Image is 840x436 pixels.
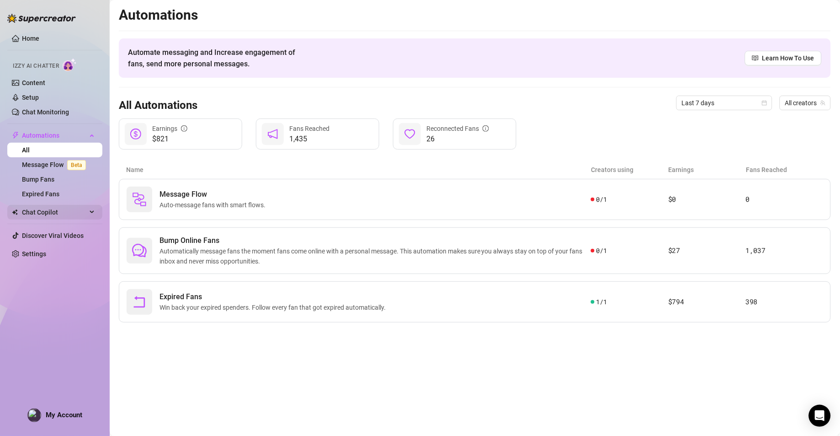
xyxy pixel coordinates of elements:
a: Bump Fans [22,176,54,183]
span: Win back your expired spenders. Follow every fan that got expired automatically. [159,302,389,312]
a: Message FlowBeta [22,161,90,168]
span: Beta [67,160,86,170]
span: dollar [130,129,141,140]
img: logo-BBDzfeDw.svg [7,14,76,23]
span: team [820,100,826,106]
span: Learn How To Use [762,53,814,63]
article: 1,037 [746,245,823,256]
div: Earnings [152,124,187,134]
span: heart [404,129,415,140]
span: info-circle [181,125,187,132]
span: 1,435 [289,134,330,145]
span: Izzy AI Chatter [13,62,59,70]
span: Expired Fans [159,291,389,302]
a: Learn How To Use [745,51,822,65]
article: $27 [668,245,745,256]
article: Fans Reached [746,165,824,175]
article: 398 [746,296,823,307]
span: 0 / 1 [596,246,607,256]
span: $821 [152,134,187,145]
h2: Automations [119,6,831,24]
a: Setup [22,94,39,101]
span: info-circle [483,125,489,132]
article: Name [126,165,591,175]
span: Fans Reached [289,125,330,132]
a: Chat Monitoring [22,108,69,116]
span: comment [132,243,147,258]
img: Chat Copilot [12,209,18,215]
div: Reconnected Fans [426,124,489,134]
span: Automations [22,128,87,143]
span: Automate messaging and Increase engagement of fans, send more personal messages. [128,47,304,70]
a: Settings [22,250,46,258]
span: Automatically message fans the moment fans come online with a personal message. This automation m... [159,246,591,266]
span: All creators [785,96,825,110]
a: Discover Viral Videos [22,232,84,239]
span: 1 / 1 [596,297,607,307]
article: $794 [668,296,745,307]
span: Auto-message fans with smart flows. [159,200,269,210]
span: Bump Online Fans [159,235,591,246]
span: Last 7 days [682,96,767,110]
a: Content [22,79,45,86]
a: All [22,146,30,154]
article: $0 [668,194,745,205]
span: Chat Copilot [22,205,87,220]
article: Creators using [591,165,669,175]
span: read [752,55,759,61]
article: Earnings [669,165,746,175]
span: 26 [426,134,489,145]
span: thunderbolt [12,132,19,139]
article: 0 [746,194,823,205]
img: AI Chatter [63,58,77,71]
span: rollback [132,295,147,309]
a: Expired Fans [22,190,59,198]
img: profilePics%2FpPO1ohh4ZhOv2Kznd3YYJfUuvdV2.jpeg [28,409,41,422]
h3: All Automations [119,98,197,113]
span: calendar [762,100,767,106]
span: notification [267,129,278,140]
span: My Account [46,411,82,419]
span: Message Flow [159,189,269,200]
img: svg%3e [132,192,147,207]
span: 0 / 1 [596,194,607,205]
div: Open Intercom Messenger [809,405,831,427]
a: Home [22,35,39,42]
